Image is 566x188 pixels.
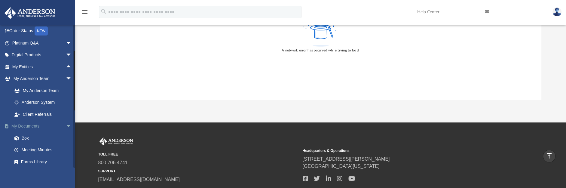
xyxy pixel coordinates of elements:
[98,177,180,182] a: [EMAIL_ADDRESS][DOMAIN_NAME]
[546,152,553,159] i: vertical_align_top
[3,7,57,19] img: Anderson Advisors Platinum Portal
[8,108,78,120] a: Client Referrals
[4,120,81,132] a: My Documentsarrow_drop_down
[303,148,503,153] small: Headquarters & Operations
[4,73,78,85] a: My Anderson Teamarrow_drop_down
[98,168,298,174] small: SUPPORT
[543,150,555,162] a: vertical_align_top
[98,160,128,165] a: 800.706.4741
[8,156,78,168] a: Forms Library
[8,97,78,109] a: Anderson System
[4,25,81,37] a: Order StatusNEW
[35,26,48,35] div: NEW
[8,168,81,180] a: Notarize
[303,156,390,162] a: [STREET_ADDRESS][PERSON_NAME]
[303,164,380,169] a: [GEOGRAPHIC_DATA][US_STATE]
[98,152,298,157] small: TOLL FREE
[66,73,78,85] span: arrow_drop_down
[66,49,78,61] span: arrow_drop_down
[98,137,134,145] img: Anderson Advisors Platinum Portal
[8,85,75,97] a: My Anderson Team
[8,132,78,144] a: Box
[282,48,359,53] div: A network error has occurred while trying to load.
[100,8,107,15] i: search
[66,61,78,73] span: arrow_drop_up
[4,37,81,49] a: Platinum Q&Aarrow_drop_down
[8,144,81,156] a: Meeting Minutes
[4,61,81,73] a: My Entitiesarrow_drop_up
[552,8,561,16] img: User Pic
[81,8,88,16] i: menu
[66,120,78,133] span: arrow_drop_down
[4,49,81,61] a: Digital Productsarrow_drop_down
[81,11,88,16] a: menu
[66,37,78,49] span: arrow_drop_down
